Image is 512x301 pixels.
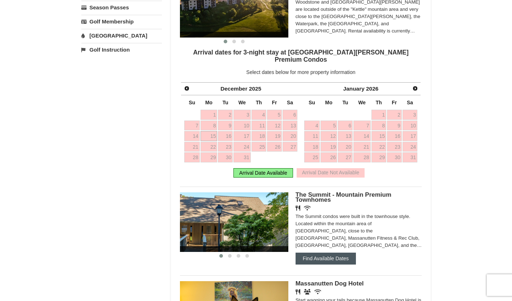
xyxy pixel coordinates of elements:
a: 29 [371,152,386,162]
span: Tuesday [343,100,348,105]
a: 6 [283,110,297,120]
a: 2 [387,110,402,120]
a: 30 [387,152,402,162]
a: 4 [251,110,266,120]
a: 10 [233,121,251,131]
a: 16 [387,131,402,141]
span: Monday [325,100,332,105]
span: Wednesday [358,100,366,105]
a: 15 [201,131,218,141]
span: December [220,86,247,92]
a: 25 [251,142,266,152]
a: 19 [267,131,282,141]
span: Thursday [256,100,262,105]
a: 12 [320,131,337,141]
span: Wednesday [238,100,246,105]
a: 22 [201,142,218,152]
span: Saturday [407,100,413,105]
i: Restaurant [296,289,300,295]
a: 11 [251,121,266,131]
i: Wireless Internet (free) [314,289,321,295]
i: Wireless Internet (free) [304,205,311,211]
i: Banquet Facilities [304,289,311,295]
a: 5 [267,110,282,120]
a: 21 [184,142,200,152]
a: 31 [233,152,251,162]
a: 31 [403,152,417,162]
a: 9 [387,121,402,131]
a: 26 [320,152,337,162]
span: Saturday [287,100,293,105]
a: 25 [304,152,320,162]
a: 23 [387,142,402,152]
a: 8 [201,121,218,131]
a: Prev [182,83,192,93]
span: Sunday [189,100,195,105]
a: Golf Membership [81,15,162,28]
a: 24 [233,142,251,152]
a: 10 [403,121,417,131]
a: 4 [304,121,320,131]
a: 30 [218,152,233,162]
a: 23 [218,142,233,152]
a: 21 [353,142,371,152]
a: 8 [371,121,386,131]
a: 22 [371,142,386,152]
a: 18 [304,142,320,152]
a: 29 [201,152,218,162]
a: 15 [371,131,386,141]
span: 2025 [249,86,261,92]
a: 6 [338,121,353,131]
a: Golf Instruction [81,43,162,56]
a: 1 [201,110,218,120]
a: 1 [371,110,386,120]
a: 9 [218,121,233,131]
a: 17 [403,131,417,141]
a: 26 [267,142,282,152]
a: 24 [403,142,417,152]
a: 13 [338,131,353,141]
a: 20 [283,131,297,141]
div: Arrival Date Available [233,168,293,178]
i: Restaurant [296,205,300,211]
h4: Arrival dates for 3-night stay at [GEOGRAPHIC_DATA][PERSON_NAME] Premium Condos [180,49,422,63]
a: 11 [304,131,320,141]
span: Sunday [309,100,315,105]
a: 27 [338,152,353,162]
span: 2026 [366,86,378,92]
a: [GEOGRAPHIC_DATA] [81,29,162,42]
a: 18 [251,131,266,141]
a: 13 [283,121,297,131]
span: Thursday [376,100,382,105]
a: 2 [218,110,233,120]
span: Prev [184,86,190,91]
span: Next [412,86,418,91]
span: Select dates below for more property information [246,69,356,75]
span: Massanutten Dog Hotel [296,280,364,287]
a: 7 [353,121,371,131]
a: 14 [353,131,371,141]
span: January [343,86,365,92]
div: The Summit condos were built in the townhouse style. Located within the mountain area of [GEOGRAP... [296,213,422,249]
span: The Summit - Mountain Premium Townhomes [296,191,391,203]
a: 12 [267,121,282,131]
span: Tuesday [223,100,228,105]
a: 27 [283,142,297,152]
a: 3 [403,110,417,120]
div: Arrival Date Not Available [297,168,365,178]
a: 5 [320,121,337,131]
a: 14 [184,131,200,141]
a: Next [410,83,420,93]
a: 28 [353,152,371,162]
a: 17 [233,131,251,141]
a: 28 [184,152,200,162]
button: Find Available Dates [296,253,356,264]
a: 20 [338,142,353,152]
span: Monday [205,100,212,105]
a: Season Passes [81,1,162,14]
span: Friday [272,100,277,105]
span: Friday [392,100,397,105]
a: 7 [184,121,200,131]
a: 19 [320,142,337,152]
a: 16 [218,131,233,141]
